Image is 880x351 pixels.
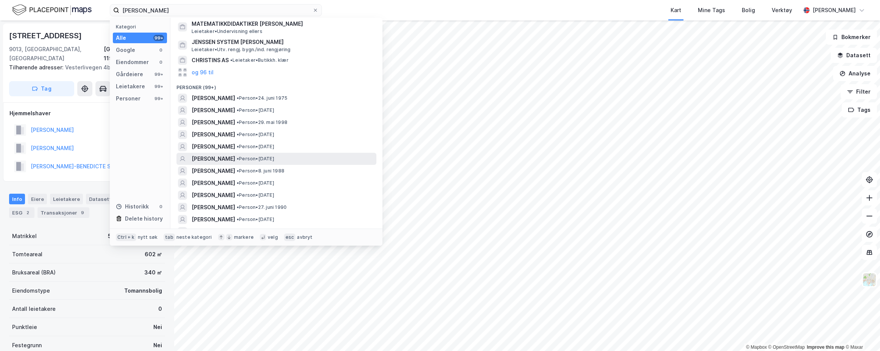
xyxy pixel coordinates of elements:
[192,68,214,77] button: og 96 til
[9,81,74,96] button: Tag
[116,58,149,67] div: Eiendommer
[768,345,805,350] a: OpenStreetMap
[234,234,254,240] div: markere
[237,144,239,149] span: •
[842,102,877,118] button: Tags
[237,192,274,198] span: Person • [DATE]
[237,204,287,210] span: Person • 27. juni 1990
[237,216,274,223] span: Person • [DATE]
[108,232,162,241] div: 5501-119-1708-0-0
[826,30,877,45] button: Bokmerker
[833,66,877,81] button: Analyse
[9,45,104,63] div: 9013, [GEOGRAPHIC_DATA], [GEOGRAPHIC_DATA]
[12,286,50,295] div: Eiendomstype
[116,233,136,241] div: Ctrl + k
[158,304,162,313] div: 0
[807,345,844,350] a: Improve this map
[237,95,287,101] span: Person • 24. juni 1975
[12,268,56,277] div: Bruksareal (BRA)
[237,216,239,222] span: •
[742,6,755,15] div: Bolig
[237,204,239,210] span: •
[237,107,274,113] span: Person • [DATE]
[192,47,291,53] span: Leietaker • Utv. rengj. bygn./ind. rengjøring
[116,70,143,79] div: Gårdeiere
[813,6,856,15] div: [PERSON_NAME]
[237,95,239,101] span: •
[9,64,65,71] span: Tilhørende adresser:
[192,130,235,139] span: [PERSON_NAME]
[841,84,877,99] button: Filter
[116,94,140,103] div: Personer
[192,203,235,212] span: [PERSON_NAME]
[12,250,42,259] div: Tomteareal
[237,107,239,113] span: •
[145,250,162,259] div: 602 ㎡
[192,227,235,236] span: [PERSON_NAME]
[698,6,725,15] div: Mine Tags
[144,268,162,277] div: 340 ㎡
[153,71,164,77] div: 99+
[116,82,145,91] div: Leietakere
[284,233,296,241] div: esc
[12,232,37,241] div: Matrikkel
[158,59,164,65] div: 0
[237,168,239,174] span: •
[237,192,239,198] span: •
[237,180,239,186] span: •
[104,45,165,63] div: [GEOGRAPHIC_DATA], 119/1708
[237,119,287,125] span: Person • 29. mai 1998
[671,6,681,15] div: Kart
[9,207,34,218] div: ESG
[116,33,126,42] div: Alle
[153,323,162,332] div: Nei
[176,234,212,240] div: neste kategori
[153,341,162,350] div: Nei
[831,48,877,63] button: Datasett
[138,234,158,240] div: nytt søk
[164,233,175,241] div: tab
[237,156,239,161] span: •
[153,35,164,41] div: 99+
[237,132,239,137] span: •
[192,118,235,127] span: [PERSON_NAME]
[119,5,312,16] input: Søk på adresse, matrikkel, gårdeiere, leietakere eller personer
[116,45,135,55] div: Google
[9,194,25,204] div: Info
[237,132,274,138] span: Person • [DATE]
[12,304,56,313] div: Antall leietakere
[237,168,284,174] span: Person • 8. juni 1988
[842,315,880,351] iframe: Chat Widget
[9,63,159,72] div: Vesterlivegen 4b
[124,286,162,295] div: Tomannsbolig
[230,57,232,63] span: •
[746,345,767,350] a: Mapbox
[192,106,235,115] span: [PERSON_NAME]
[842,315,880,351] div: Kontrollprogram for chat
[237,144,274,150] span: Person • [DATE]
[170,78,382,92] div: Personer (99+)
[192,179,235,188] span: [PERSON_NAME]
[192,19,373,28] span: MATEMATIKKDIDAKTIKER [PERSON_NAME]
[297,234,312,240] div: avbryt
[116,24,167,30] div: Kategori
[153,96,164,102] div: 99+
[192,28,262,34] span: Leietaker • Undervisning ellers
[192,56,229,65] span: CHRISTINS AS
[125,214,163,223] div: Delete history
[862,273,877,287] img: Z
[79,209,86,216] div: 9
[158,47,164,53] div: 0
[153,83,164,89] div: 99+
[86,194,114,204] div: Datasett
[192,154,235,163] span: [PERSON_NAME]
[192,191,235,200] span: [PERSON_NAME]
[50,194,83,204] div: Leietakere
[116,202,149,211] div: Historikk
[9,30,83,42] div: [STREET_ADDRESS]
[192,166,235,175] span: [PERSON_NAME]
[192,94,235,103] span: [PERSON_NAME]
[24,209,31,216] div: 2
[37,207,89,218] div: Transaksjoner
[237,156,274,162] span: Person • [DATE]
